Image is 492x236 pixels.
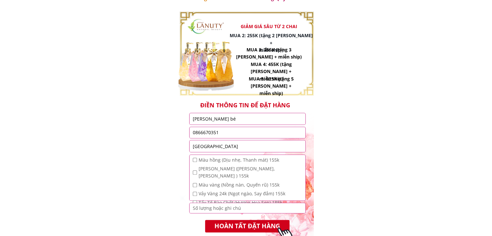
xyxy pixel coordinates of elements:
[199,190,302,197] span: Vảy Vàng 24k (Ngọt ngào, Say đắm) 155k
[199,156,302,164] span: Màu hồng (Dịu nhẹ, Thanh mát) 155k
[229,32,313,54] h3: MUA 2: 255K (tặng 2 [PERSON_NAME] + miễn ship )
[233,61,309,82] h3: MUA 4: 455K (tặng [PERSON_NAME] + miễn ship)
[191,203,304,213] input: Số lượng hoặc ghi chú
[233,75,309,97] h3: MUA 5: 525K (tặng 5 [PERSON_NAME] + miễn ship)
[233,46,305,61] h3: MUA 3: 355K (tặng 3 [PERSON_NAME] + miễn ship)
[199,165,302,180] span: [PERSON_NAME] ([PERSON_NAME], [PERSON_NAME] ) 155k
[191,127,304,138] input: Số điện thoại
[205,220,290,232] p: HOÀN TẤT ĐẶT HÀNG
[191,113,304,124] input: Họ và Tên
[199,199,302,206] span: Tẩy Tế Bào Chết (Hương Hoa Sen) 185k
[191,140,304,152] input: Địa chỉ cũ chưa sáp nhập
[199,181,302,188] span: Màu vàng (Nồng nàn, Quyến rũ) 155k
[232,23,305,30] h3: GIẢM GIÁ SÂU TỪ 2 CHAI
